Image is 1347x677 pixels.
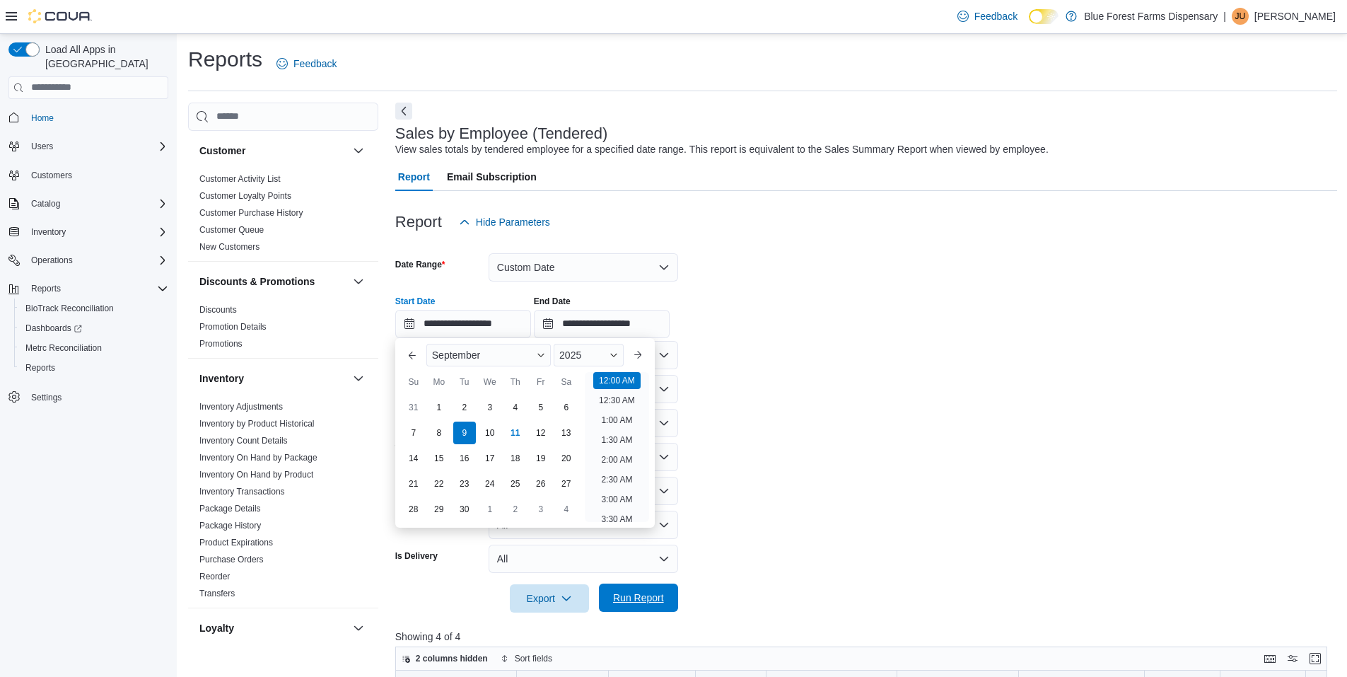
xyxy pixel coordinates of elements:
a: Dashboards [20,320,88,337]
div: day-4 [555,498,578,521]
span: Home [31,112,54,124]
div: day-6 [555,396,578,419]
div: day-24 [479,473,501,495]
div: Sa [555,371,578,393]
button: Operations [25,252,78,269]
li: 2:30 AM [595,471,638,488]
span: Customer Purchase History [199,207,303,219]
span: Package Details [199,503,261,514]
button: Inventory [350,370,367,387]
nav: Complex example [8,102,168,444]
h1: Reports [188,45,262,74]
button: Metrc Reconciliation [14,338,174,358]
span: Inventory On Hand by Product [199,469,313,480]
button: Reports [14,358,174,378]
div: We [479,371,501,393]
div: day-12 [530,422,552,444]
a: Customer Queue [199,225,264,235]
p: | [1223,8,1226,25]
button: Customers [3,165,174,185]
div: day-29 [428,498,450,521]
p: Blue Forest Farms Dispensary [1084,8,1218,25]
a: Customer Purchase History [199,208,303,218]
h3: Report [395,214,442,231]
button: Inventory [199,371,347,386]
button: 2 columns hidden [396,650,494,667]
span: Customer Activity List [199,173,281,185]
li: 2:00 AM [595,451,638,468]
span: Inventory On Hand by Package [199,452,317,463]
span: Dark Mode [1029,24,1030,25]
span: Operations [31,255,73,266]
button: Enter fullscreen [1307,650,1324,667]
span: BioTrack Reconciliation [20,300,168,317]
div: Button. Open the year selector. 2025 is currently selected. [554,344,624,366]
span: Catalog [31,198,60,209]
button: Display options [1284,650,1301,667]
label: End Date [534,296,571,307]
a: Purchase Orders [199,555,264,565]
div: Tu [453,371,476,393]
a: Dashboards [14,318,174,338]
button: Inventory [3,222,174,242]
span: Promotions [199,338,243,349]
a: Discounts [199,305,237,315]
li: 12:30 AM [593,392,641,409]
button: BioTrack Reconciliation [14,299,174,318]
span: September [432,349,480,361]
span: Customer Queue [199,224,264,236]
a: Customers [25,167,78,184]
span: Transfers [199,588,235,599]
label: Start Date [395,296,436,307]
button: Next month [626,344,649,366]
button: Export [510,584,589,613]
button: Open list of options [658,349,670,361]
span: Load All Apps in [GEOGRAPHIC_DATA] [40,42,168,71]
span: Customers [25,166,168,184]
button: Discounts & Promotions [199,274,347,289]
button: Customer [199,144,347,158]
label: Date Range [395,259,445,270]
span: Home [25,109,168,127]
ul: Time [585,372,649,522]
span: Email Subscription [447,163,537,191]
a: Transfers [199,589,235,598]
span: Inventory [25,224,168,241]
a: Inventory Transactions [199,487,285,497]
span: Customer Loyalty Points [199,190,291,202]
span: Dashboards [25,323,82,334]
button: Hide Parameters [453,208,556,236]
div: day-1 [428,396,450,419]
button: Keyboard shortcuts [1261,650,1278,667]
span: Users [25,138,168,155]
a: Customer Activity List [199,174,281,184]
span: Promotion Details [199,321,267,332]
span: Report [398,163,430,191]
div: day-5 [530,396,552,419]
button: Loyalty [199,621,347,635]
span: Discounts [199,304,237,316]
span: Export [518,584,581,613]
li: 12:00 AM [593,372,641,389]
a: Inventory by Product Historical [199,419,315,429]
div: day-3 [479,396,501,419]
div: Inventory [188,398,378,608]
button: Catalog [3,194,174,214]
button: Open list of options [658,451,670,463]
a: BioTrack Reconciliation [20,300,119,317]
h3: Sales by Employee (Tendered) [395,125,608,142]
div: day-1 [479,498,501,521]
span: New Customers [199,241,260,253]
a: Reorder [199,572,230,581]
span: Feedback [974,9,1017,23]
span: Settings [31,392,62,403]
div: day-10 [479,422,501,444]
button: Run Report [599,584,678,612]
span: 2 columns hidden [416,653,488,664]
li: 3:30 AM [595,511,638,528]
span: Run Report [613,591,664,605]
span: Inventory Count Details [199,435,288,446]
div: day-14 [402,447,425,470]
div: day-31 [402,396,425,419]
button: Settings [3,386,174,407]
